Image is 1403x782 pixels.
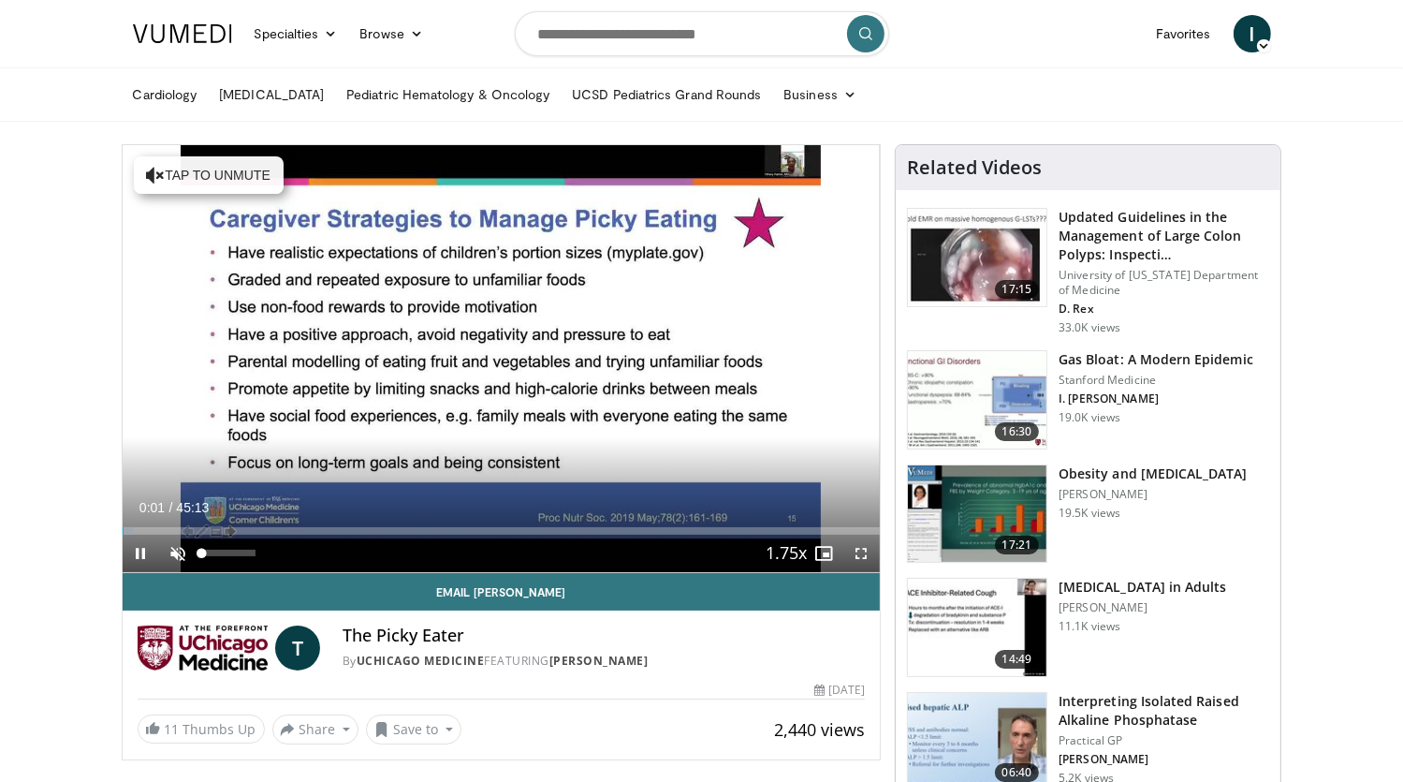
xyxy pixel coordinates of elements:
button: Enable picture-in-picture mode [805,535,842,572]
a: UChicago Medicine [357,653,485,669]
p: 33.0K views [1059,320,1120,335]
div: Volume Level [202,550,256,556]
h3: [MEDICAL_DATA] in Adults [1059,578,1226,597]
video-js: Video Player [123,145,881,573]
img: 11950cd4-d248-4755-8b98-ec337be04c84.150x105_q85_crop-smart_upscale.jpg [908,579,1046,676]
span: 16:30 [995,422,1040,441]
div: Progress Bar [123,527,881,535]
a: Browse [348,15,434,52]
span: / [169,500,173,515]
a: [PERSON_NAME] [549,653,649,669]
p: Stanford Medicine [1059,373,1253,388]
span: 45:13 [176,500,209,515]
span: 17:21 [995,536,1040,554]
img: 480ec31d-e3c1-475b-8289-0a0659db689a.150x105_q85_crop-smart_upscale.jpg [908,351,1046,449]
a: Specialties [243,15,349,52]
p: Practical GP [1059,733,1269,748]
img: VuMedi Logo [133,24,232,43]
p: [PERSON_NAME] [1059,752,1269,767]
button: Playback Rate [767,535,805,572]
p: University of [US_STATE] Department of Medicine [1059,268,1269,298]
p: I. [PERSON_NAME] [1059,391,1253,406]
a: 11 Thumbs Up [138,715,265,744]
div: [DATE] [814,682,865,699]
button: Share [272,715,359,745]
span: 14:49 [995,650,1040,669]
h3: Interpreting Isolated Raised Alkaline Phosphatase [1059,692,1269,730]
h3: Updated Guidelines in the Management of Large Colon Polyps: Inspecti… [1059,208,1269,264]
a: Email [PERSON_NAME] [123,573,881,611]
h4: The Picky Eater [343,626,866,646]
h3: Obesity and [MEDICAL_DATA] [1059,465,1248,483]
a: 14:49 [MEDICAL_DATA] in Adults [PERSON_NAME] 11.1K views [907,578,1269,677]
a: I [1234,15,1271,52]
input: Search topics, interventions [515,11,889,56]
button: Pause [123,535,160,572]
a: Pediatric Hematology & Oncology [335,76,561,113]
img: dfcfcb0d-b871-4e1a-9f0c-9f64970f7dd8.150x105_q85_crop-smart_upscale.jpg [908,209,1046,306]
a: UCSD Pediatrics Grand Rounds [561,76,772,113]
p: 11.1K views [1059,619,1120,634]
p: 19.0K views [1059,410,1120,425]
a: 17:15 Updated Guidelines in the Management of Large Colon Polyps: Inspecti… University of [US_STA... [907,208,1269,335]
span: 0:01 [139,500,165,515]
span: 06:40 [995,763,1040,782]
span: 17:15 [995,280,1040,299]
button: Tap to unmute [134,156,284,194]
a: T [275,626,320,671]
span: 11 [165,720,180,738]
img: UChicago Medicine [138,626,268,671]
div: By FEATURING [343,653,866,670]
img: 0df8ca06-75ef-4873-806f-abcb553c84b6.150x105_q85_crop-smart_upscale.jpg [908,465,1046,563]
p: 19.5K views [1059,506,1120,521]
button: Fullscreen [842,535,880,572]
a: 17:21 Obesity and [MEDICAL_DATA] [PERSON_NAME] 19.5K views [907,465,1269,564]
p: [PERSON_NAME] [1059,487,1248,502]
a: 16:30 Gas Bloat: A Modern Epidemic Stanford Medicine I. [PERSON_NAME] 19.0K views [907,350,1269,450]
a: [MEDICAL_DATA] [208,76,335,113]
a: Business [772,76,868,113]
button: Unmute [160,535,197,572]
h4: Related Videos [907,156,1042,179]
h3: Gas Bloat: A Modern Epidemic [1059,350,1253,369]
span: 2,440 views [774,718,865,741]
a: Cardiology [122,76,209,113]
button: Save to [366,715,461,745]
p: D. Rex [1059,302,1269,317]
p: [PERSON_NAME] [1059,600,1226,615]
a: Favorites [1145,15,1222,52]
